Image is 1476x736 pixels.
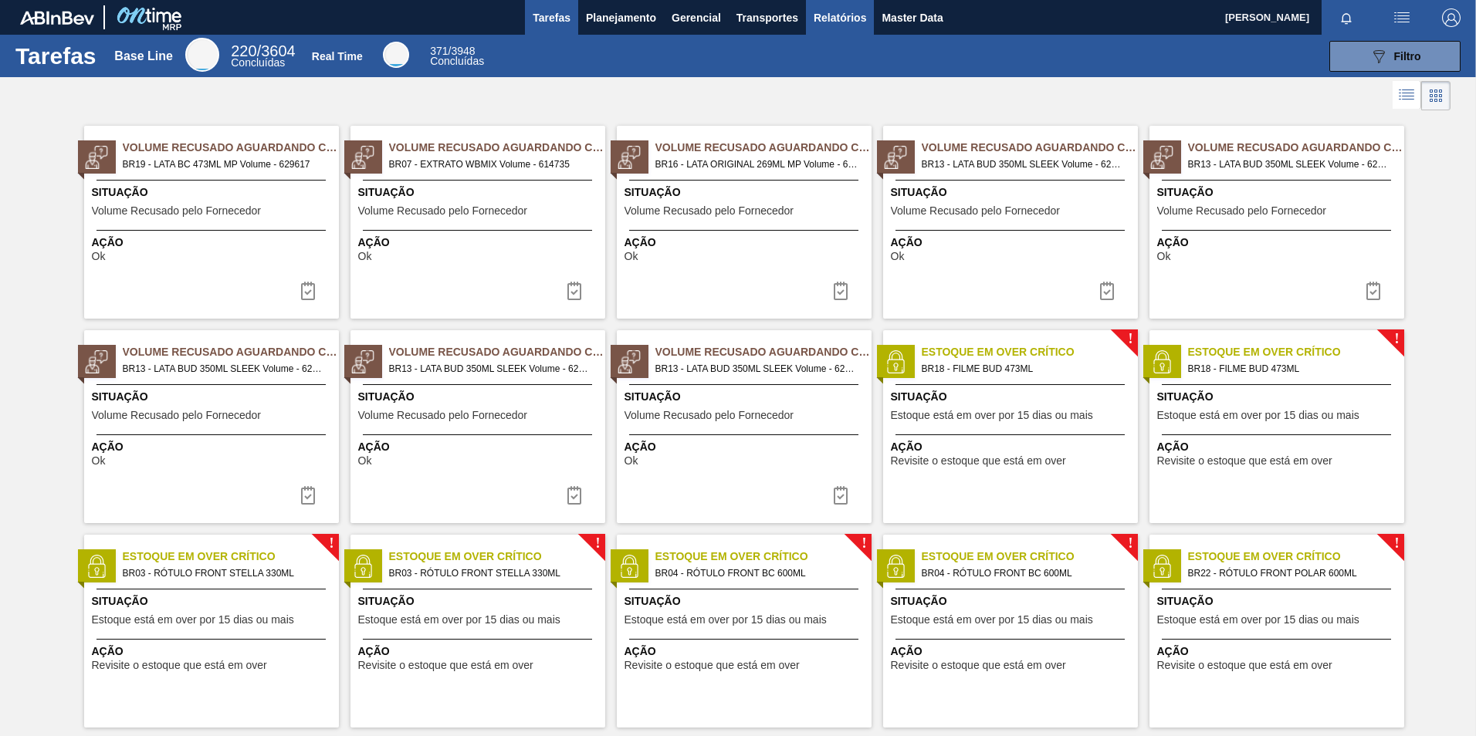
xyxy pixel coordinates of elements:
span: Ok [92,455,106,467]
span: Situação [891,389,1134,405]
span: Ação [625,439,868,455]
img: icon-task-complete [1098,282,1116,300]
img: status [351,555,374,578]
img: status [618,146,641,169]
span: BR18 - FILME BUD 473ML [922,360,1126,377]
button: icon-task-complete [556,480,593,511]
span: Estoque em Over Crítico [123,549,339,565]
span: Ok [625,455,638,467]
span: BR13 - LATA BUD 350ML SLEEK Volume - 629548 [655,360,859,377]
span: ! [1394,333,1399,345]
span: ! [329,538,333,549]
span: Volume Recusado pelo Fornecedor [358,205,527,217]
span: Estoque em Over Crítico [1188,344,1404,360]
img: userActions [1393,8,1411,27]
span: BR13 - LATA BUD 350ML SLEEK Volume - 629549 [123,360,327,377]
div: Completar tarefa: 30376619 [1088,275,1126,306]
span: BR03 - RÓTULO FRONT STELLA 330ML [389,565,593,582]
span: Revisite o estoque que está em over [358,660,533,671]
span: BR13 - LATA BUD 350ML SLEEK Volume - 629546 [922,156,1126,173]
span: BR16 - LATA ORIGINAL 269ML MP Volume - 629866 [655,156,859,173]
span: Volume Recusado Aguardando Ciência [655,344,872,360]
span: Estoque está em over por 15 dias ou mais [92,614,294,626]
img: icon-task-complete [831,282,850,300]
img: status [351,146,374,169]
button: icon-task-complete [822,275,859,306]
img: status [85,146,108,169]
img: status [1150,350,1173,373]
span: Revisite o estoque que está em over [1157,455,1332,467]
span: Volume Recusado Aguardando Ciência [1188,140,1404,156]
div: Completar tarefa: 30376620 [1355,275,1392,306]
div: Completar tarefa: 30375226 [556,275,593,306]
span: BR13 - LATA BUD 350ML SLEEK Volume - 629550 [389,360,593,377]
span: Volume Recusado pelo Fornecedor [1157,205,1326,217]
img: icon-task-complete [299,486,317,505]
button: Notificações [1322,7,1371,29]
span: Gerencial [672,8,721,27]
img: status [1150,555,1173,578]
span: Volume Recusado pelo Fornecedor [358,410,527,421]
span: BR19 - LATA BC 473ML MP Volume - 629617 [123,156,327,173]
span: BR13 - LATA BUD 350ML SLEEK Volume - 629547 [1188,156,1392,173]
span: Situação [891,184,1134,201]
img: status [618,555,641,578]
span: Concluídas [231,56,285,69]
span: Situação [1157,184,1400,201]
button: Filtro [1329,41,1461,72]
div: Completar tarefa: 30375225 [289,275,327,306]
span: Revisite o estoque que está em over [891,660,1066,671]
img: status [618,350,641,373]
span: Estoque está em over por 15 dias ou mais [358,614,560,626]
span: Revisite o estoque que está em over [1157,660,1332,671]
span: Concluídas [430,55,484,67]
span: Estoque em Over Crítico [389,549,605,565]
img: status [85,555,108,578]
span: Ação [92,643,335,660]
img: status [1150,146,1173,169]
span: Estoque está em over por 15 dias ou mais [625,614,827,626]
button: icon-task-complete [1355,275,1392,306]
div: Base Line [114,49,173,63]
span: BR18 - FILME BUD 473ML [1188,360,1392,377]
span: Ok [358,251,372,262]
span: Volume Recusado pelo Fornecedor [625,410,794,421]
span: Volume Recusado Aguardando Ciência [123,344,339,360]
span: Estoque está em over por 15 dias ou mais [1157,410,1359,421]
span: Estoque está em over por 15 dias ou mais [1157,614,1359,626]
span: Situação [625,593,868,609]
span: Relatórios [814,8,866,27]
img: icon-task-complete [1364,282,1383,300]
span: Ok [625,251,638,262]
span: Situação [625,389,868,405]
span: Revisite o estoque que está em over [92,660,267,671]
img: icon-task-complete [831,486,850,505]
span: Ok [358,455,372,467]
span: Ação [1157,643,1400,660]
div: Visão em Cards [1421,81,1451,110]
img: status [884,350,907,373]
span: Situação [92,389,335,405]
span: Ação [358,235,601,251]
span: Situação [92,593,335,609]
span: Situação [1157,389,1400,405]
img: icon-task-complete [565,486,584,505]
span: Estoque em Over Crítico [655,549,872,565]
span: Situação [358,389,601,405]
span: Transportes [736,8,798,27]
span: BR03 - RÓTULO FRONT STELLA 330ML [123,565,327,582]
span: ! [1394,538,1399,549]
span: Ação [92,439,335,455]
span: ! [1128,538,1132,549]
span: Volume Recusado pelo Fornecedor [92,205,261,217]
span: Estoque em Over Crítico [1188,549,1404,565]
span: Ação [1157,235,1400,251]
div: Completar tarefa: 30376622 [556,480,593,511]
span: BR04 - RÓTULO FRONT BC 600ML [655,565,859,582]
div: Real Time [383,42,409,68]
span: Ação [1157,439,1400,455]
button: icon-task-complete [822,480,859,511]
span: Situação [1157,593,1400,609]
span: ! [595,538,600,549]
span: Situação [891,593,1134,609]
